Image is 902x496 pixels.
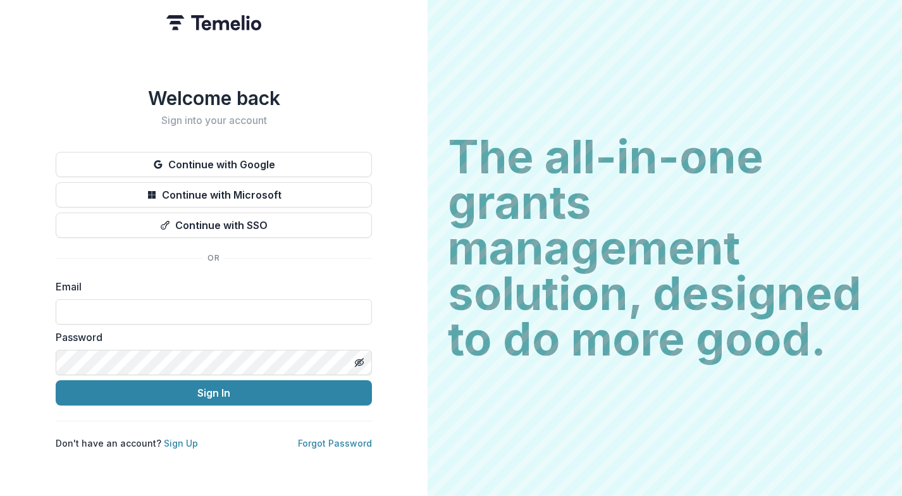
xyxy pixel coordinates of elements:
[56,330,364,345] label: Password
[56,437,198,450] p: Don't have an account?
[298,438,372,449] a: Forgot Password
[164,438,198,449] a: Sign Up
[56,115,372,127] h2: Sign into your account
[349,352,369,373] button: Toggle password visibility
[56,380,372,406] button: Sign In
[56,87,372,109] h1: Welcome back
[56,279,364,294] label: Email
[56,152,372,177] button: Continue with Google
[166,15,261,30] img: Temelio
[56,213,372,238] button: Continue with SSO
[56,182,372,208] button: Continue with Microsoft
